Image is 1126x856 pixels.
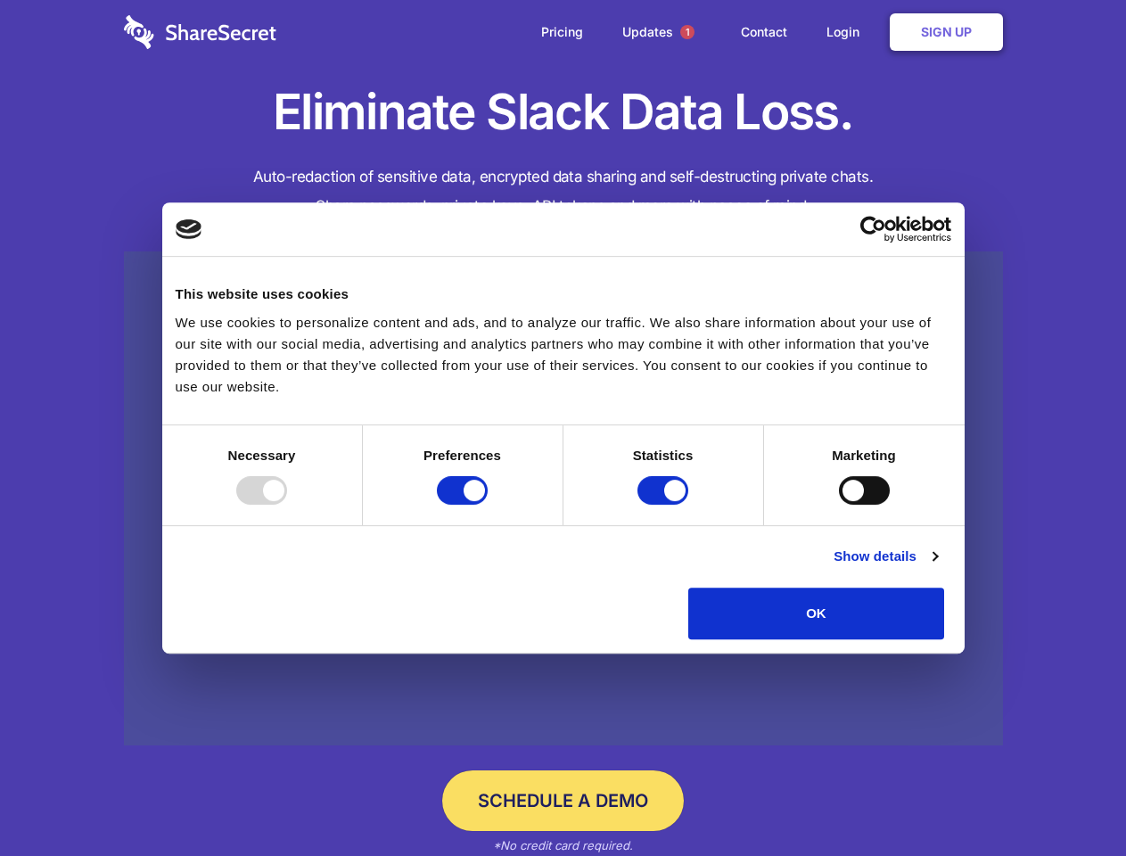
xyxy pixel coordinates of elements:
a: Contact [723,4,805,60]
h1: Eliminate Slack Data Loss. [124,80,1003,144]
div: We use cookies to personalize content and ads, and to analyze our traffic. We also share informat... [176,312,951,398]
strong: Preferences [423,448,501,463]
a: Wistia video thumbnail [124,251,1003,746]
h4: Auto-redaction of sensitive data, encrypted data sharing and self-destructing private chats. Shar... [124,162,1003,221]
span: 1 [680,25,695,39]
strong: Necessary [228,448,296,463]
a: Pricing [523,4,601,60]
em: *No credit card required. [493,838,633,852]
div: This website uses cookies [176,284,951,305]
button: OK [688,588,944,639]
a: Login [809,4,886,60]
a: Schedule a Demo [442,770,684,831]
img: logo-wordmark-white-trans-d4663122ce5f474addd5e946df7df03e33cb6a1c49d2221995e7729f52c070b2.svg [124,15,276,49]
strong: Statistics [633,448,694,463]
strong: Marketing [832,448,896,463]
img: logo [176,219,202,239]
a: Show details [834,546,937,567]
a: Sign Up [890,13,1003,51]
a: Usercentrics Cookiebot - opens in a new window [795,216,951,243]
